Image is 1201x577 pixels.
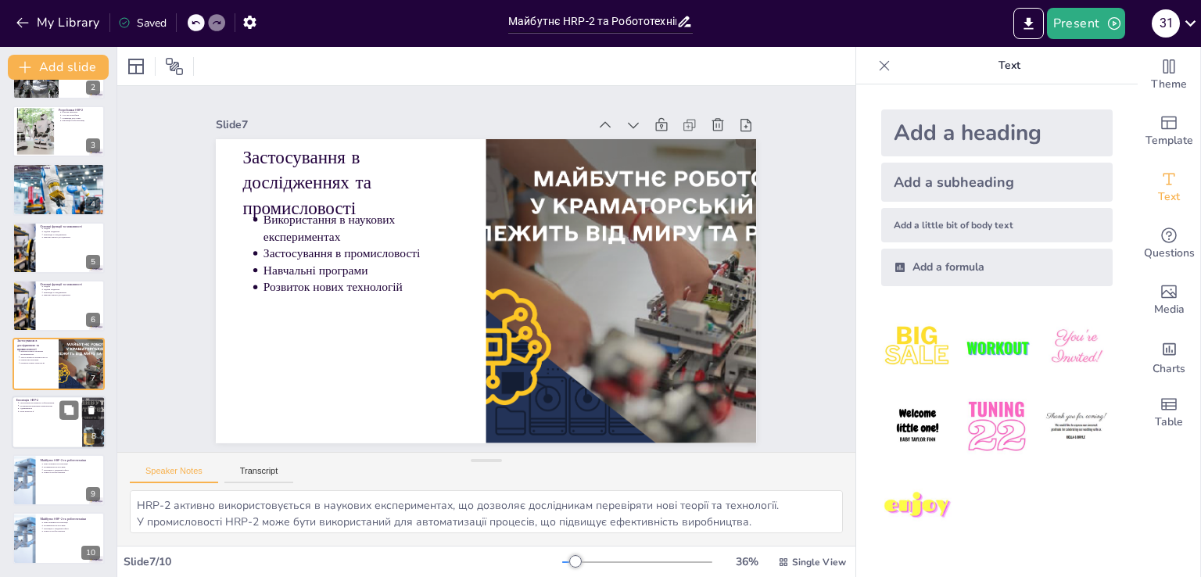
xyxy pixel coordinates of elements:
[792,556,846,568] span: Single View
[1152,9,1180,38] div: 3 1
[1153,360,1185,378] span: Charts
[86,81,100,95] div: 2
[44,227,100,230] p: Ходьба
[1047,8,1125,39] button: Present
[62,120,100,123] p: Інновації в робототехніці
[20,350,54,356] p: Використання в наукових експериментах
[20,177,100,181] p: Сенсори та камери
[20,362,54,365] p: Розвиток нових технологій
[82,400,101,419] button: Delete Slide
[17,166,100,170] p: Технічні характеристики
[370,394,741,448] div: Slide 7
[1040,390,1113,463] img: 6.jpeg
[881,311,954,384] img: 1.jpeg
[1013,8,1044,39] button: Export to PowerPoint
[881,390,954,463] img: 4.jpeg
[897,47,1122,84] p: Text
[86,255,100,269] div: 5
[512,262,708,299] p: Навчальні програми
[960,311,1033,384] img: 2.jpeg
[59,108,100,113] p: Розробники HRP-2
[1138,47,1200,103] div: Change the overall theme
[20,359,54,362] p: Навчальні програми
[514,245,711,283] p: Розвиток нових технологій
[881,249,1113,286] div: Add a formula
[1158,188,1180,206] span: Text
[44,529,100,532] p: Освіта та робототехніка
[1138,328,1200,385] div: Add charts and graphs
[13,163,105,215] div: 4
[1138,159,1200,216] div: Add text boxes
[20,407,77,410] p: Адаптивність
[44,291,100,294] p: Взаємодія з середовищем
[8,55,109,80] button: Add slide
[13,454,105,506] div: 9
[87,429,101,443] div: 8
[86,313,100,327] div: 6
[86,487,100,501] div: 9
[62,111,100,114] p: Kawada Industries
[1138,272,1200,328] div: Add images, graphics, shapes or video
[881,208,1113,242] div: Add a little bit of body text
[1138,103,1200,159] div: Add ready made slides
[12,396,106,449] div: 8
[20,169,100,172] p: Висота 160 см
[500,321,723,418] p: Застосування в дослідженнях та промисловості
[124,554,562,569] div: Slide 7 / 10
[40,458,100,463] p: Майбутнє HRP-2 та робототехніки
[59,400,78,419] button: Duplicate Slide
[1138,385,1200,441] div: Add a table
[86,138,100,152] div: 3
[62,116,100,120] p: Співпраця для успіху
[728,554,765,569] div: 36 %
[124,54,149,79] div: Layout
[1145,132,1193,149] span: Template
[44,285,100,288] p: Ходьба
[44,294,100,297] p: Використання в дослідженнях
[507,296,705,350] p: Використання в наукових експериментах
[20,404,77,407] p: Поліпшення апаратних компонентів
[44,527,100,530] p: Потенціал у медичній сфері
[17,339,54,353] p: Застосування в дослідженнях та промисловості
[224,466,294,483] button: Transcript
[511,279,707,317] p: Застосування в промисловості
[1154,301,1185,318] span: Media
[881,470,954,543] img: 7.jpeg
[40,282,100,287] p: Основні функції та можливості
[960,390,1033,463] img: 5.jpeg
[16,398,77,403] p: Еволюція HRP-2
[44,468,100,471] p: Потенціал у медичній сфері
[130,466,218,483] button: Speaker Notes
[1151,76,1187,93] span: Theme
[13,338,105,389] div: 7
[12,10,106,35] button: My Library
[130,490,843,533] textarea: HRP-2 активно використовується в наукових експериментах, що дозволяє дослідникам перевіряти нові ...
[20,356,54,359] p: Застосування в промисловості
[40,516,100,521] p: Майбутнє HRP-2 та робототехніки
[13,280,105,332] div: 6
[508,10,676,33] input: Insert title
[20,174,100,177] p: 30 ступенів свободи
[44,466,100,469] p: Розширення застосувань
[881,163,1113,202] div: Add a subheading
[44,471,100,475] p: Освіта та робототехніка
[86,371,100,385] div: 7
[20,172,100,175] p: Вага 54 кг
[13,106,105,157] div: 3
[44,235,100,238] p: Використання в дослідженнях
[13,222,105,274] div: 5
[1040,311,1113,384] img: 3.jpeg
[62,113,100,116] p: AIST як розробник
[44,288,100,291] p: Підйом предметів
[118,16,167,30] div: Saved
[1155,414,1183,431] span: Table
[881,109,1113,156] div: Add a heading
[81,546,100,560] div: 10
[20,401,77,404] p: Оновлення програмного забезпечення
[44,463,100,466] p: Нові можливості інтеграції
[1152,8,1180,39] button: 3 1
[44,521,100,524] p: Нові можливості інтеграції
[44,233,100,236] p: Взаємодія з середовищем
[40,224,100,228] p: Основні функції та можливості
[1144,245,1195,262] span: Questions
